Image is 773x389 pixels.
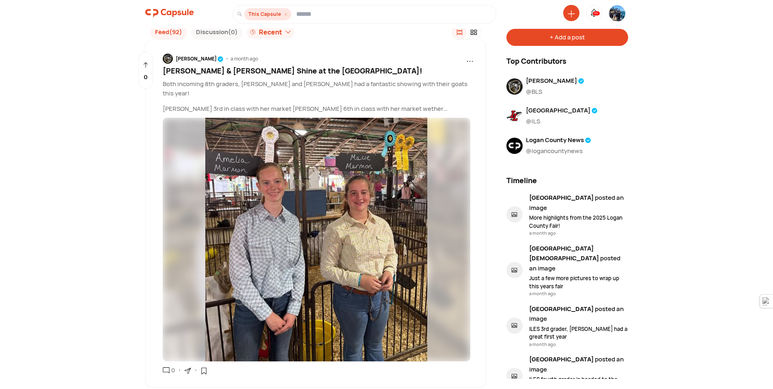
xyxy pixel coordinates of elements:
img: resizeImage [506,78,523,94]
div: @logancountynews [526,146,591,156]
div: a month ago [529,230,628,237]
span: [GEOGRAPHIC_DATA] [529,355,594,363]
div: Just a few more pictures to wrap up this years fair [529,274,628,290]
p: [PERSON_NAME] 3rd in class with her market [PERSON_NAME] 6th in class with her market wether [PER... [163,104,474,114]
div: [GEOGRAPHIC_DATA] [526,106,598,115]
span: ... [466,52,474,65]
span: [GEOGRAPHIC_DATA][DEMOGRAPHIC_DATA] [529,244,599,262]
div: + Add a post [506,28,628,46]
img: tick [578,78,584,84]
div: a month ago [529,290,628,297]
div: 0 [170,366,175,375]
span: [GEOGRAPHIC_DATA] [529,304,594,313]
img: resizeImage [609,5,625,22]
img: resizeImage [163,118,470,361]
div: [PERSON_NAME] [526,76,584,86]
img: resizeImage [163,54,173,64]
img: resizeImage [506,137,523,153]
p: Top Contributors [506,56,566,67]
div: This Capsule [244,8,291,21]
button: Discussion(0) [191,24,243,39]
button: Feed(92) [150,24,187,39]
a: logo [145,5,194,24]
div: ILES 3rd grader, [PERSON_NAME] had a great first year [529,325,628,341]
div: Recent [259,27,282,37]
span: posted an image [529,304,624,323]
div: @BLS [526,87,584,96]
div: [PERSON_NAME] [176,55,224,63]
img: tick [217,56,224,62]
img: tick [585,137,591,143]
span: [GEOGRAPHIC_DATA] [529,193,594,202]
p: 0 [144,73,148,82]
img: resizeImage [506,108,523,124]
div: @ILS [526,117,598,126]
div: a month ago [529,341,628,348]
p: Both incoming 8th graders, [PERSON_NAME] and [PERSON_NAME] had a fantastic showing with their goa... [163,80,474,98]
p: Timeline [506,175,537,186]
span: [PERSON_NAME] & [PERSON_NAME] Shine at the [GEOGRAPHIC_DATA]! [163,66,422,76]
div: Logan County News [526,136,591,145]
img: logo [145,5,194,21]
div: a month ago [230,55,258,63]
div: More highlights from the 2025 Logan County Fair! [529,214,628,230]
div: 10+ [593,11,600,16]
img: tick [592,108,598,114]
